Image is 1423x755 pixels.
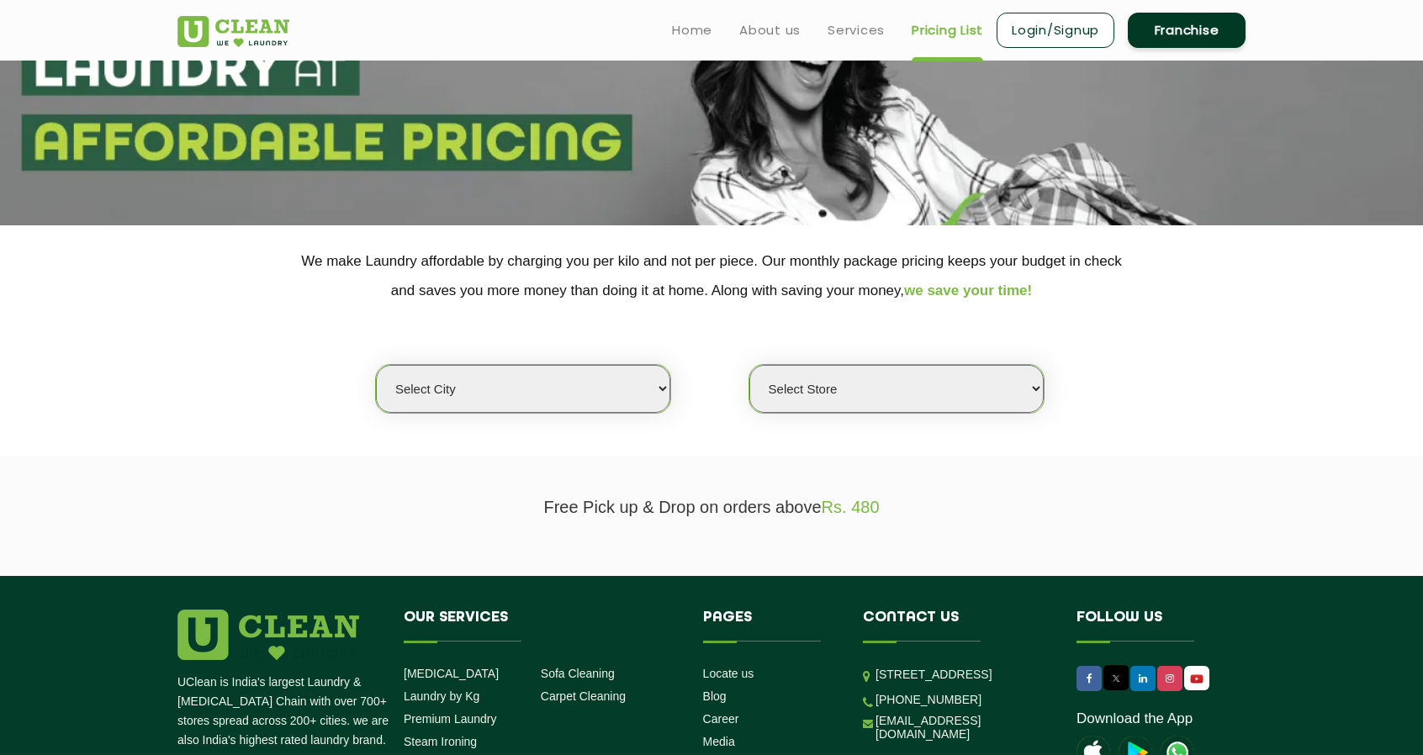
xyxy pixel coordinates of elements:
[177,246,1246,305] p: We make Laundry affordable by charging you per kilo and not per piece. Our monthly package pricin...
[541,689,626,703] a: Carpet Cleaning
[404,735,477,748] a: Steam Ironing
[828,20,885,40] a: Services
[1077,610,1225,641] h4: Follow us
[875,714,1051,741] a: [EMAIL_ADDRESS][DOMAIN_NAME]
[875,693,981,706] a: [PHONE_NUMBER]
[541,667,615,680] a: Sofa Cleaning
[177,673,391,750] p: UClean is India's largest Laundry & [MEDICAL_DATA] Chain with over 700+ stores spread across 200+...
[997,13,1114,48] a: Login/Signup
[703,689,727,703] a: Blog
[875,665,1051,684] p: [STREET_ADDRESS]
[822,498,880,516] span: Rs. 480
[1128,13,1246,48] a: Franchise
[404,712,497,726] a: Premium Laundry
[177,498,1246,517] p: Free Pick up & Drop on orders above
[1186,670,1208,688] img: UClean Laundry and Dry Cleaning
[703,712,739,726] a: Career
[404,610,678,641] h4: Our Services
[904,282,1032,298] span: we save your time!
[739,20,801,40] a: About us
[703,735,735,748] a: Media
[912,20,983,40] a: Pricing List
[404,667,499,680] a: [MEDICAL_DATA]
[1077,710,1193,727] a: Download the App
[404,689,479,703] a: Laundry by Kg
[177,610,359,660] img: logo.png
[672,20,712,40] a: Home
[703,610,838,641] h4: Pages
[863,610,1051,641] h4: Contact us
[177,16,289,47] img: UClean Laundry and Dry Cleaning
[703,667,754,680] a: Locate us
